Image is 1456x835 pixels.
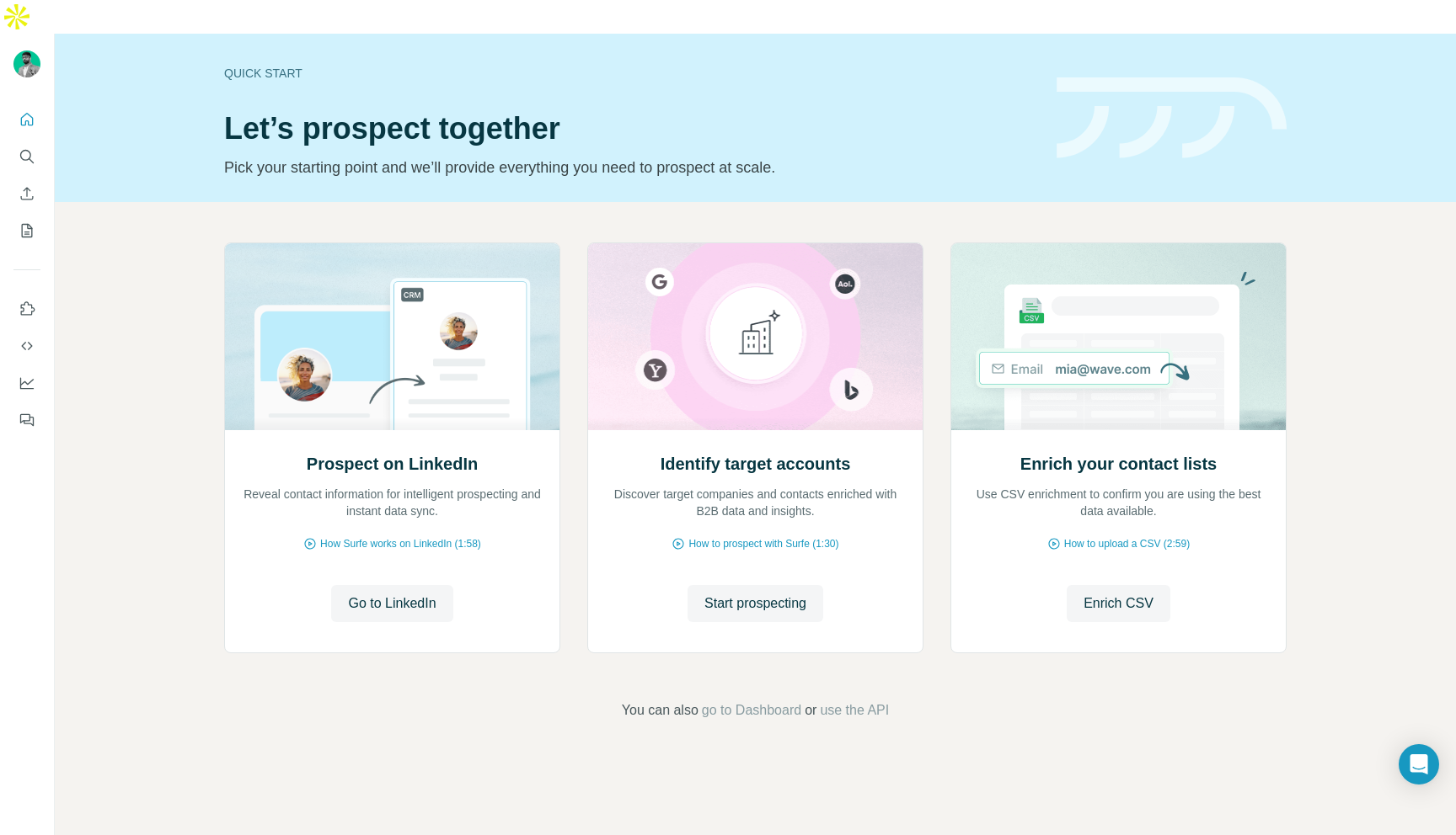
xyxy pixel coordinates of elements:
p: Pick your starting point and we’ll provide everything you need to prospect at scale. [224,156,1036,179]
p: Reveal contact information for intelligent prospecting and instant data sync. [242,486,543,519]
button: Search [13,141,40,172]
button: Use Surfe on LinkedIn [13,294,40,324]
span: How to upload a CSV (2:59) [1064,536,1190,551]
button: Enrich CSV [1067,585,1170,622]
button: Dashboard [13,368,40,398]
button: go to Dashboard [702,700,801,721]
div: Open Intercom Messenger [1399,744,1439,784]
span: Start prospecting [704,593,806,614]
h2: Prospect on LinkedIn [307,452,478,476]
button: My lists [13,215,40,246]
p: Discover target companies and contacts enriched with B2B data and insights. [605,486,906,519]
button: Start prospecting [688,585,823,622]
span: How to prospect with Surfe (1:30) [688,536,838,551]
div: Quick start [224,65,1036,82]
button: Quick start [13,104,40,135]
h1: Let’s prospect together [224,112,1036,146]
span: You can also [622,700,699,721]
img: Identify target accounts [587,243,923,430]
h2: Enrich your contact lists [1020,452,1217,476]
button: use the API [820,700,889,721]
button: Feedback [13,405,40,435]
img: Prospect on LinkedIn [224,243,560,430]
h2: Identify target accounts [661,452,851,476]
span: Go to LinkedIn [348,593,436,614]
span: or [805,700,816,721]
img: banner [1057,77,1287,159]
button: Use Surfe API [13,331,40,361]
span: How Surfe works on LinkedIn (1:58) [320,536,481,551]
button: Go to LinkedIn [331,585,452,622]
img: Enrich your contact lists [950,243,1287,430]
button: Enrich CSV [13,178,40,209]
p: Use CSV enrichment to confirm you are using the best data available. [968,486,1269,519]
img: Avatar [13,51,40,77]
span: Enrich CSV [1084,593,1154,614]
